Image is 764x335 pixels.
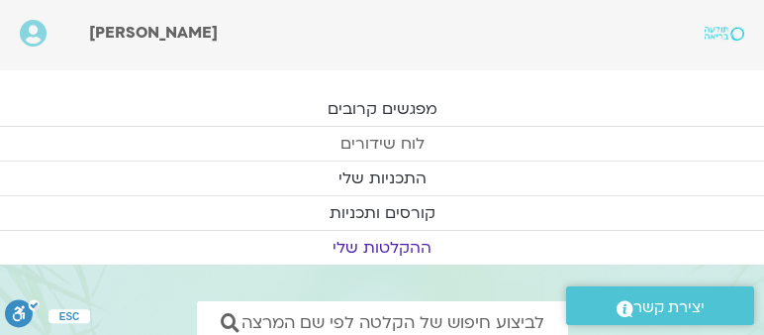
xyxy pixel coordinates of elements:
span: לביצוע חיפוש של הקלטה לפי שם המרצה [241,313,544,332]
a: יצירת קשר [566,286,754,325]
span: יצירת קשר [633,294,705,321]
span: [PERSON_NAME] [89,22,218,44]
